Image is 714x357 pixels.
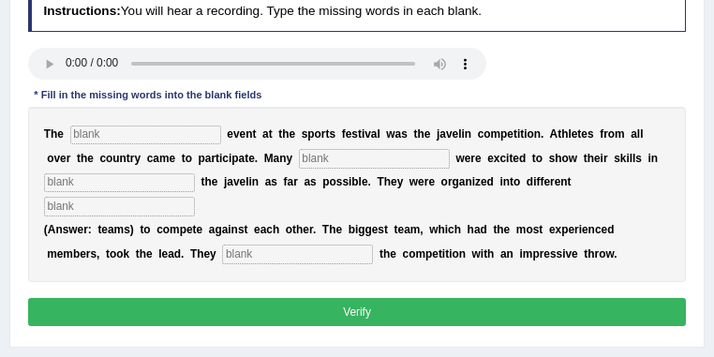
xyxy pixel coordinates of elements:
[170,223,180,236] b: m
[296,223,303,236] b: h
[114,223,125,236] b: m
[292,223,296,236] b: t
[483,127,490,141] b: o
[510,175,513,188] b: t
[637,127,640,141] b: l
[63,223,69,236] b: s
[470,152,475,165] b: r
[48,223,56,236] b: A
[116,247,123,260] b: o
[355,223,358,236] b: i
[57,247,64,260] b: e
[420,223,423,236] b: ,
[601,152,603,165] b: i
[190,247,197,260] b: T
[342,175,349,188] b: s
[368,175,371,188] b: .
[174,247,181,260] b: d
[562,152,569,165] b: o
[273,223,279,236] b: h
[539,223,543,236] b: t
[561,223,568,236] b: p
[384,175,391,188] b: h
[635,152,642,165] b: s
[60,152,67,165] b: e
[465,127,471,141] b: n
[397,175,404,188] b: y
[55,223,62,236] b: n
[448,175,453,188] b: r
[222,152,229,165] b: c
[158,247,161,260] b: l
[44,197,195,216] input: blank
[287,152,293,165] b: y
[81,152,87,165] b: h
[44,127,51,141] b: T
[88,223,92,236] b: :
[437,127,439,141] b: j
[454,223,461,236] b: h
[543,175,550,188] b: e
[240,175,246,188] b: e
[216,152,219,165] b: t
[97,247,99,260] b: ,
[63,247,73,260] b: m
[130,152,135,165] b: r
[67,152,71,165] b: r
[362,175,368,188] b: e
[209,223,216,236] b: a
[224,175,227,188] b: j
[293,175,298,188] b: r
[603,127,608,141] b: r
[472,175,475,188] b: i
[271,175,277,188] b: s
[182,152,186,165] b: t
[279,152,286,165] b: n
[500,127,507,141] b: p
[378,223,384,236] b: s
[153,152,159,165] b: a
[321,127,326,141] b: r
[499,152,506,165] b: c
[124,247,130,260] b: k
[640,127,643,141] b: l
[57,127,64,141] b: e
[233,175,240,188] b: v
[401,127,408,141] b: s
[254,223,260,236] b: e
[73,247,80,260] b: b
[44,223,48,236] b: (
[265,175,272,188] b: a
[513,127,517,141] b: t
[222,223,229,236] b: a
[231,152,238,165] b: p
[252,127,256,141] b: t
[351,127,358,141] b: s
[97,223,101,236] b: t
[513,175,520,188] b: o
[439,223,445,236] b: h
[441,175,448,188] b: o
[458,127,461,141] b: l
[215,223,221,236] b: g
[603,152,608,165] b: r
[260,223,267,236] b: a
[626,152,629,165] b: i
[168,247,174,260] b: a
[424,175,429,188] b: r
[245,175,248,188] b: l
[351,175,358,188] b: b
[481,223,487,236] b: d
[579,223,582,236] b: i
[233,127,240,141] b: v
[228,223,231,236] b: i
[140,223,143,236] b: t
[588,152,594,165] b: h
[595,223,602,236] b: c
[572,127,578,141] b: e
[410,223,421,236] b: m
[404,223,410,236] b: a
[134,152,141,165] b: y
[453,127,459,141] b: e
[461,127,464,141] b: i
